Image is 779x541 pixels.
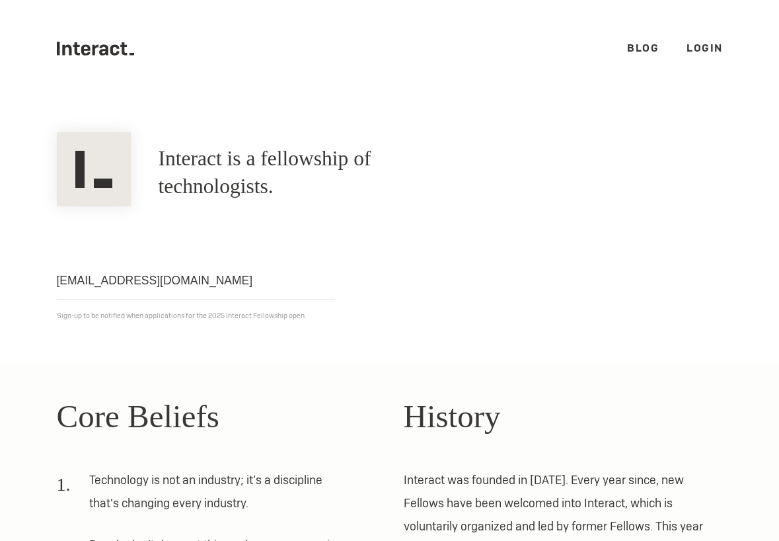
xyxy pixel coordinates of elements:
li: Technology is not an industry; it’s a discipline that’s changing every industry. [57,468,348,524]
h2: History [404,392,723,441]
h2: Core Beliefs [57,392,376,441]
img: Interact Logo [57,132,131,206]
h1: Interact is a fellowship of technologists. [159,145,471,200]
a: Blog [627,41,659,55]
input: Email address... [57,262,334,300]
a: Login [686,41,723,55]
p: Sign-up to be notified when applications for the 2025 Interact Fellowship open. [57,309,723,323]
